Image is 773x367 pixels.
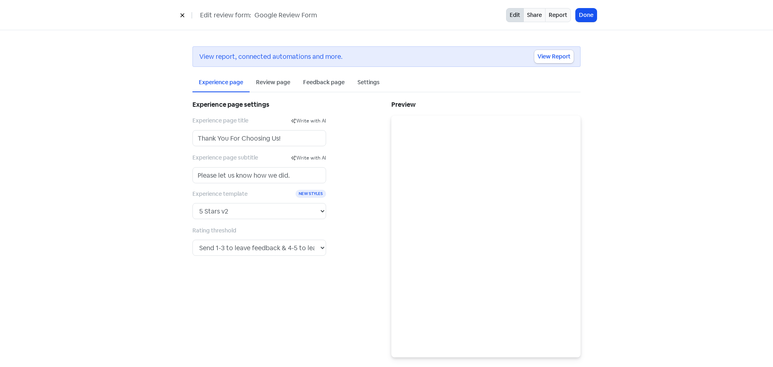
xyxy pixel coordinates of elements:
button: Edit [506,8,524,22]
h5: Preview [391,99,581,111]
button: Done [576,8,597,22]
div: Settings [358,78,380,87]
label: Experience page subtitle [192,153,291,162]
input: Experience subtitle [192,167,326,183]
h5: Experience page settings [192,99,326,111]
label: Rating threshold [192,226,236,235]
input: Experience title [192,130,326,146]
span: New Styles [296,190,326,198]
div: Experience page [199,78,243,87]
span: Edit review form: [200,10,251,20]
span: Write with AI [296,155,326,161]
label: Experience page title [192,116,291,125]
div: Feedback page [303,78,345,87]
a: View Report [534,50,574,63]
div: Review page [256,78,290,87]
a: Share [523,8,546,22]
span: Write with AI [296,118,326,124]
label: Experience template [192,190,296,198]
a: Report [545,8,571,22]
div: View report, connected automations and more. [199,52,534,62]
